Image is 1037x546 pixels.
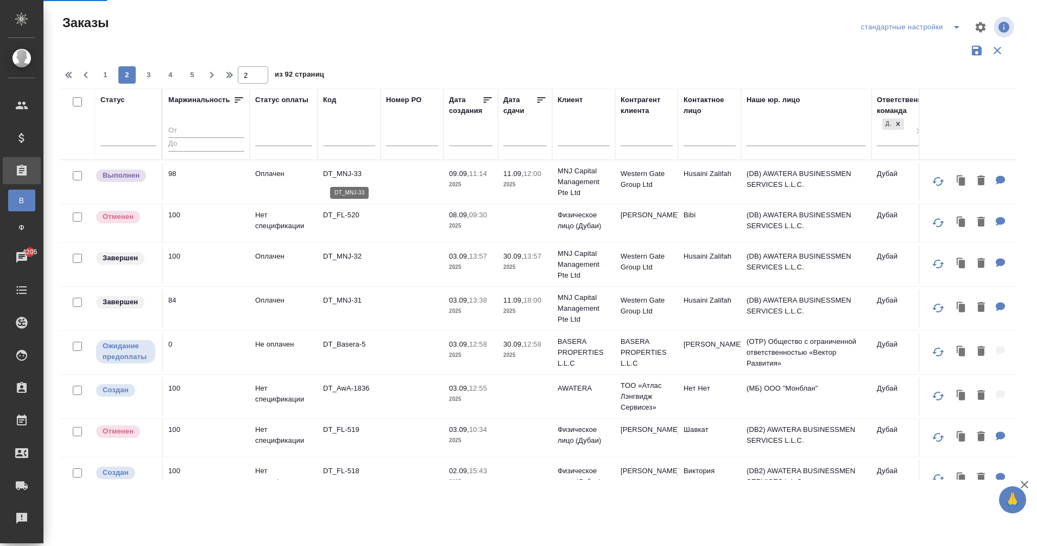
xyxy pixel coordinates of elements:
[163,290,250,328] td: 84
[503,262,547,273] p: 2025
[951,426,972,448] button: Клонировать
[523,170,541,178] p: 12:00
[871,163,934,201] td: Дубай
[951,467,972,489] button: Клонировать
[871,460,934,498] td: Дубай
[925,466,951,492] button: Обновить
[621,251,673,273] p: Western Gate Group Ltd
[877,95,931,116] div: Ответственная команда
[323,424,375,435] p: DT_FL-519
[972,341,990,363] button: Удалить
[140,70,157,80] span: 3
[250,419,318,457] td: Нет спецификации
[621,295,673,317] p: Western Gate Group Ltd
[925,424,951,450] button: Обновить
[103,253,138,263] p: Завершен
[168,124,244,138] input: От
[250,204,318,242] td: Нет спецификации
[503,340,523,348] p: 30.09,
[163,460,250,498] td: 100
[95,383,156,398] div: Выставляется автоматически при создании заказа
[163,246,250,284] td: 100
[323,95,336,105] div: Код
[469,252,487,260] p: 13:57
[250,460,318,498] td: Нет спецификации
[925,210,951,236] button: Обновить
[95,251,156,266] div: Выставляет КМ при направлении счета или после выполнения всех работ/сдачи заказа клиенту. Окончат...
[741,163,871,201] td: (DB) AWATERA BUSINESSMEN SERVICES L.L.C.
[255,95,308,105] div: Статус оплаты
[469,384,487,392] p: 12:55
[994,17,1016,37] span: Посмотреть информацию
[162,70,179,80] span: 4
[966,40,987,61] button: Сохранить фильтры
[871,334,934,372] td: Дубай
[558,248,610,281] p: MNJ Capital Management Pte Ltd
[449,262,492,273] p: 2025
[184,66,201,84] button: 5
[469,211,487,219] p: 09:30
[250,290,318,328] td: Оплачен
[747,95,800,105] div: Наше юр. лицо
[523,252,541,260] p: 13:57
[250,378,318,416] td: Нет спецификации
[449,467,469,475] p: 02.09,
[100,95,125,105] div: Статус
[621,95,673,116] div: Контрагент клиента
[678,460,741,498] td: Виктория
[95,466,156,480] div: Выставляется автоматически при создании заказа
[925,168,951,194] button: Обновить
[858,18,968,36] div: split button
[558,383,610,394] p: AWATERA
[558,210,610,231] p: Физическое лицо (Дубаи)
[999,486,1026,513] button: 🙏
[250,246,318,284] td: Оплачен
[925,251,951,277] button: Обновить
[503,306,547,317] p: 2025
[621,424,673,435] p: [PERSON_NAME]
[558,466,610,487] p: Физическое лицо (Дубаи)
[503,296,523,304] p: 11.09,
[503,350,547,361] p: 2025
[972,297,990,319] button: Удалить
[449,95,482,116] div: Дата создания
[558,95,583,105] div: Клиент
[449,476,492,487] p: 2025
[469,296,487,304] p: 13:38
[678,246,741,284] td: Husaini Zalifah
[741,460,871,498] td: (DB2) AWATERA BUSINESSMEN SERVICES L.L.C.
[882,118,892,130] div: Дубай
[323,339,375,350] p: DT_Basera-5
[871,204,934,242] td: Дубай
[323,383,375,394] p: DT_AwA-1836
[741,204,871,242] td: (DB) AWATERA BUSINESSMEN SERVICES L.L.C.
[871,419,934,457] td: Дубай
[449,340,469,348] p: 03.09,
[3,244,41,271] a: 4205
[449,384,469,392] p: 03.09,
[951,341,972,363] button: Клонировать
[168,137,244,151] input: До
[871,290,934,328] td: Дубай
[103,467,129,478] p: Создан
[741,378,871,416] td: (МБ) ООО "Монблан"
[951,253,972,275] button: Клонировать
[1003,488,1022,511] span: 🙏
[323,210,375,221] p: DT_FL-520
[16,247,43,258] span: 4205
[103,211,134,222] p: Отменен
[951,297,972,319] button: Клонировать
[449,221,492,231] p: 2025
[621,466,673,476] p: [PERSON_NAME]
[925,295,951,321] button: Обновить
[449,435,492,446] p: 2025
[449,394,492,405] p: 2025
[558,166,610,198] p: MNJ Capital Management Pte Ltd
[951,211,972,234] button: Клонировать
[972,426,990,448] button: Удалить
[323,251,375,262] p: DT_MNJ-32
[871,378,934,416] td: Дубай
[449,179,492,190] p: 2025
[449,306,492,317] p: 2025
[951,385,972,407] button: Клонировать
